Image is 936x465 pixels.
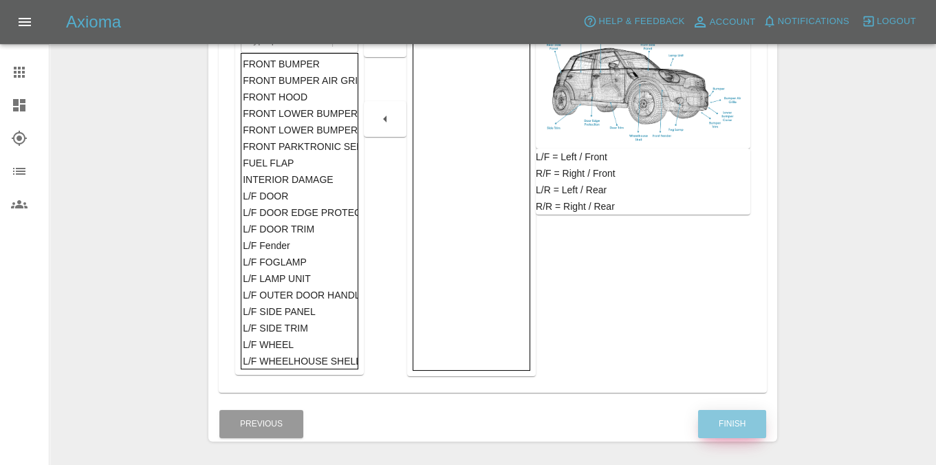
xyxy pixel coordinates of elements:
[858,11,919,32] button: Logout
[8,6,41,39] button: Open drawer
[243,122,356,138] div: FRONT LOWER BUMPER TRIM
[243,270,356,287] div: L/F LAMP UNIT
[243,353,356,369] div: L/F WHEELHOUSE SHELL
[688,11,759,33] a: Account
[877,14,916,30] span: Logout
[243,237,356,254] div: L/F Fender
[243,188,356,204] div: L/F DOOR
[580,11,688,32] button: Help & Feedback
[243,204,356,221] div: L/F DOOR EDGE PROTECTION
[243,287,356,303] div: L/F OUTER DOOR HANDLE
[243,254,356,270] div: L/F FOGLAMP
[598,14,684,30] span: Help & Feedback
[710,14,756,30] span: Account
[243,320,356,336] div: L/F SIDE TRIM
[219,410,303,438] button: Previous
[243,105,356,122] div: FRONT LOWER BUMPER COVER
[66,11,121,33] h5: Axioma
[243,72,356,89] div: FRONT BUMPER AIR GRILLE
[759,11,853,32] button: Notifications
[243,155,356,171] div: FUEL FLAP
[243,336,356,353] div: L/F WHEEL
[243,171,356,188] div: INTERIOR DAMAGE
[698,410,766,438] button: Finish
[541,27,745,143] img: car
[243,56,356,72] div: FRONT BUMPER
[243,303,356,320] div: L/F SIDE PANEL
[778,14,849,30] span: Notifications
[243,138,356,155] div: FRONT PARKTRONIC SENSOR/S
[243,221,356,237] div: L/F DOOR TRIM
[536,149,750,215] div: L/F = Left / Front R/F = Right / Front L/R = Left / Rear R/R = Right / Rear
[243,89,356,105] div: FRONT HOOD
